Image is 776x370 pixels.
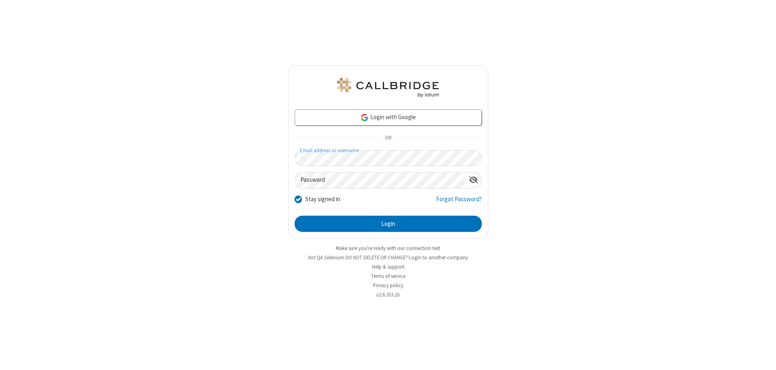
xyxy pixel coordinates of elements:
span: OR [382,132,394,144]
input: Password [295,172,466,188]
img: google-icon.png [360,113,369,122]
a: Privacy policy [373,282,403,289]
a: Help & support [372,263,405,270]
li: v2.6.353.1b [288,291,488,299]
input: Email address or username [295,150,482,166]
a: Terms of service [371,273,405,280]
button: Login to another company [409,254,468,261]
label: Stay signed in [305,195,340,204]
div: Show password [466,172,481,187]
a: Make sure you're ready with our connection test [336,245,440,252]
a: Login with Google [295,109,482,126]
button: Login [295,216,482,232]
img: QA Selenium DO NOT DELETE OR CHANGE [335,78,441,97]
a: Forgot Password? [436,195,482,210]
li: Not QA Selenium DO NOT DELETE OR CHANGE? [288,254,488,261]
